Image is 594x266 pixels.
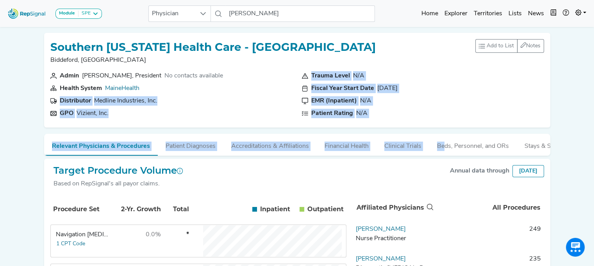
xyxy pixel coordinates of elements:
[163,196,190,223] th: Total
[77,109,109,118] div: Vizient, Inc.
[311,71,350,81] div: Trauma Level
[311,109,353,118] div: Patient Rating
[158,134,223,155] button: Patient Diagnoses
[44,134,158,156] button: Relevant Physicians & Procedures
[356,234,432,243] div: Nurse Practitioner
[94,96,157,106] div: Medline Industries, Inc.
[226,5,375,22] input: Search a physician
[60,71,79,81] div: Admin
[105,84,139,93] div: MaineHealth
[418,6,441,22] a: Home
[223,134,317,155] button: Accreditations & Affiliations
[360,96,371,106] div: N/A
[356,109,367,118] div: N/A
[475,39,517,53] button: Add to List
[356,226,406,232] a: [PERSON_NAME]
[317,134,376,155] button: Financial Health
[50,41,376,54] h1: Southern [US_STATE] Health Care - [GEOGRAPHIC_DATA]
[60,84,102,93] div: Health System
[525,6,547,22] a: News
[450,166,509,176] div: Annual data through
[55,9,102,19] button: ModuleSPE
[487,42,514,50] span: Add to List
[111,196,162,223] th: 2-Yr. Growth
[59,11,75,16] strong: Module
[353,71,364,81] div: N/A
[311,96,357,106] div: EMR (Inpatient)
[526,43,540,49] span: Notes
[475,39,544,53] div: toolbar
[78,11,91,17] div: SPE
[441,6,471,22] a: Explorer
[149,6,196,22] span: Physician
[54,165,183,176] h2: Target Procedure Volume
[435,225,544,248] td: 249
[60,109,73,118] div: GPO
[56,239,86,248] button: 1 CPT Code
[82,71,161,81] div: [PERSON_NAME], President
[471,6,505,22] a: Territories
[164,71,223,81] div: No contacts available
[512,165,544,177] div: [DATE]
[54,179,183,189] div: Based on RepSignal's all payor claims.
[311,84,374,93] div: Fiscal Year Start Date
[429,134,517,155] button: Beds, Personnel, and ORs
[56,230,109,239] div: Navigation Bronchoscopy
[517,134,578,155] button: Stays & Services
[60,96,91,106] div: Distributor
[307,205,344,214] span: Outpatient
[505,6,525,22] a: Lists
[517,39,544,53] button: Notes
[377,84,398,93] div: [DATE]
[435,195,544,221] th: All Procedures
[356,256,406,262] a: [PERSON_NAME]
[105,85,139,92] a: MaineHealth
[353,195,435,221] th: Affiliated Physicians
[50,56,376,65] p: Biddeford, [GEOGRAPHIC_DATA]
[146,232,161,238] span: 0.0%
[82,71,161,81] div: Nathan Howell, President
[376,134,429,155] button: Clinical Trials
[52,196,111,223] th: Procedure Set
[547,6,560,22] button: Intel Book
[260,205,290,214] span: Inpatient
